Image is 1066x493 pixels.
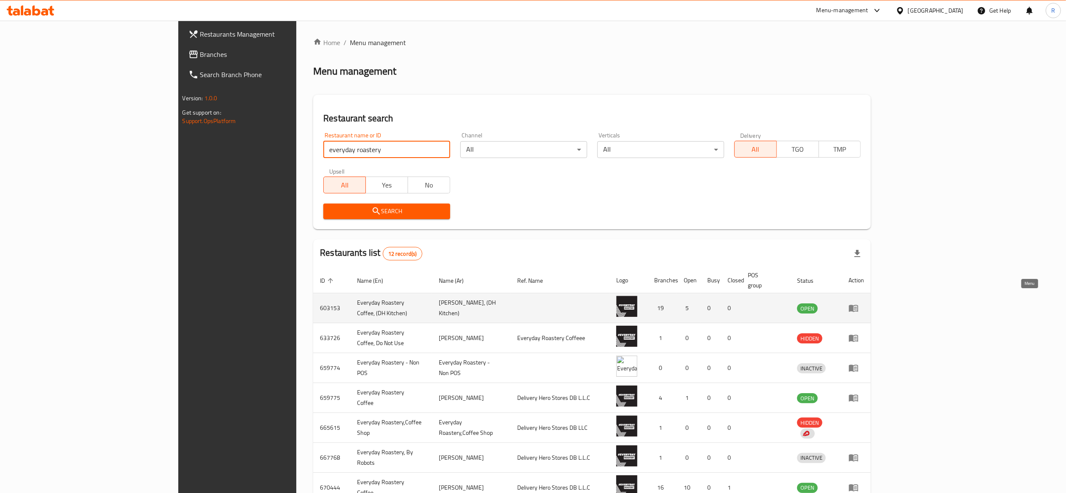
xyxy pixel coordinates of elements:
td: 0 [721,383,741,413]
th: Logo [610,268,647,293]
img: Everyday Roastery Coffee, (DH Kitchen) [616,296,637,317]
span: Yes [369,179,405,191]
td: 0 [721,353,741,383]
td: 0 [677,443,701,473]
div: Export file [847,244,867,264]
span: OPEN [797,394,818,403]
span: OPEN [797,483,818,493]
nav: breadcrumb [313,38,871,48]
th: Action [842,268,871,293]
td: Delivery Hero Stores DB L.L.C [510,443,610,473]
td: Everyday Roastery Coffee [350,383,432,413]
th: Open [677,268,701,293]
span: OPEN [797,304,818,313]
span: R [1051,6,1055,15]
td: [PERSON_NAME] [432,323,511,353]
th: Closed [721,268,741,293]
button: TMP [819,141,861,158]
span: 1.0.0 [204,93,217,104]
td: 0 [677,413,701,443]
div: Menu [849,453,864,463]
td: [PERSON_NAME], (DH Kitchen) [432,293,511,323]
a: Restaurants Management [182,24,356,44]
img: Everyday Roastery,Coffee Shop [616,415,637,437]
td: 0 [701,293,721,323]
div: OPEN [797,393,818,403]
h2: Restaurants list [320,246,422,260]
img: Everyday Roastery, By Robots [616,445,637,466]
h2: Restaurant search [323,112,861,125]
img: Everyday Roastery Coffee [616,386,637,407]
td: 0 [701,413,721,443]
td: Everyday Roastery - Non POS [350,353,432,383]
div: Menu [849,333,864,343]
span: TGO [780,143,816,155]
div: All [460,141,587,158]
a: Branches [182,44,356,64]
button: Search [323,204,450,219]
td: 0 [721,293,741,323]
label: Delivery [740,132,761,138]
span: ID [320,276,336,286]
th: Branches [647,268,677,293]
button: All [734,141,777,158]
div: INACTIVE [797,363,826,373]
td: 5 [677,293,701,323]
span: INACTIVE [797,364,826,373]
td: 19 [647,293,677,323]
div: [GEOGRAPHIC_DATA] [908,6,964,15]
button: No [408,177,450,193]
label: Upsell [329,168,345,174]
span: 12 record(s) [383,250,422,258]
span: Get support on: [183,107,221,118]
img: Everyday Roastery - Non POS [616,356,637,377]
div: All [597,141,724,158]
span: Name (En) [357,276,394,286]
button: TGO [776,141,819,158]
td: 1 [677,383,701,413]
td: 0 [701,323,721,353]
div: Total records count [383,247,422,260]
a: Support.OpsPlatform [183,115,236,126]
div: Menu [849,482,864,493]
td: [PERSON_NAME] [432,383,511,413]
td: 1 [647,443,677,473]
span: TMP [822,143,858,155]
img: delivery hero logo [802,430,810,437]
td: 0 [721,443,741,473]
input: Search for restaurant name or ID.. [323,141,450,158]
td: Everyday Roastery,Coffee Shop [432,413,511,443]
span: INACTIVE [797,453,826,463]
td: 0 [701,353,721,383]
span: Search [330,206,443,217]
td: 0 [677,353,701,383]
td: 0 [701,383,721,413]
span: All [738,143,773,155]
th: Busy [701,268,721,293]
td: Everyday Roastery Coffee, Do Not Use [350,323,432,353]
span: POS group [748,270,780,290]
td: Everyday Roastery, By Robots [350,443,432,473]
button: Yes [365,177,408,193]
td: 0 [647,353,677,383]
span: Status [797,276,824,286]
span: Branches [200,49,349,59]
td: 0 [721,323,741,353]
td: 1 [647,323,677,353]
td: Everyday Roastery - Non POS [432,353,511,383]
td: [PERSON_NAME] [432,443,511,473]
span: HIDDEN [797,334,822,343]
span: Search Branch Phone [200,70,349,80]
td: 0 [721,413,741,443]
a: Search Branch Phone [182,64,356,85]
span: Menu management [350,38,406,48]
span: All [327,179,362,191]
span: HIDDEN [797,418,822,428]
td: Delivery Hero Stores DB L.L.C [510,383,610,413]
span: Ref. Name [517,276,554,286]
td: 1 [647,413,677,443]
